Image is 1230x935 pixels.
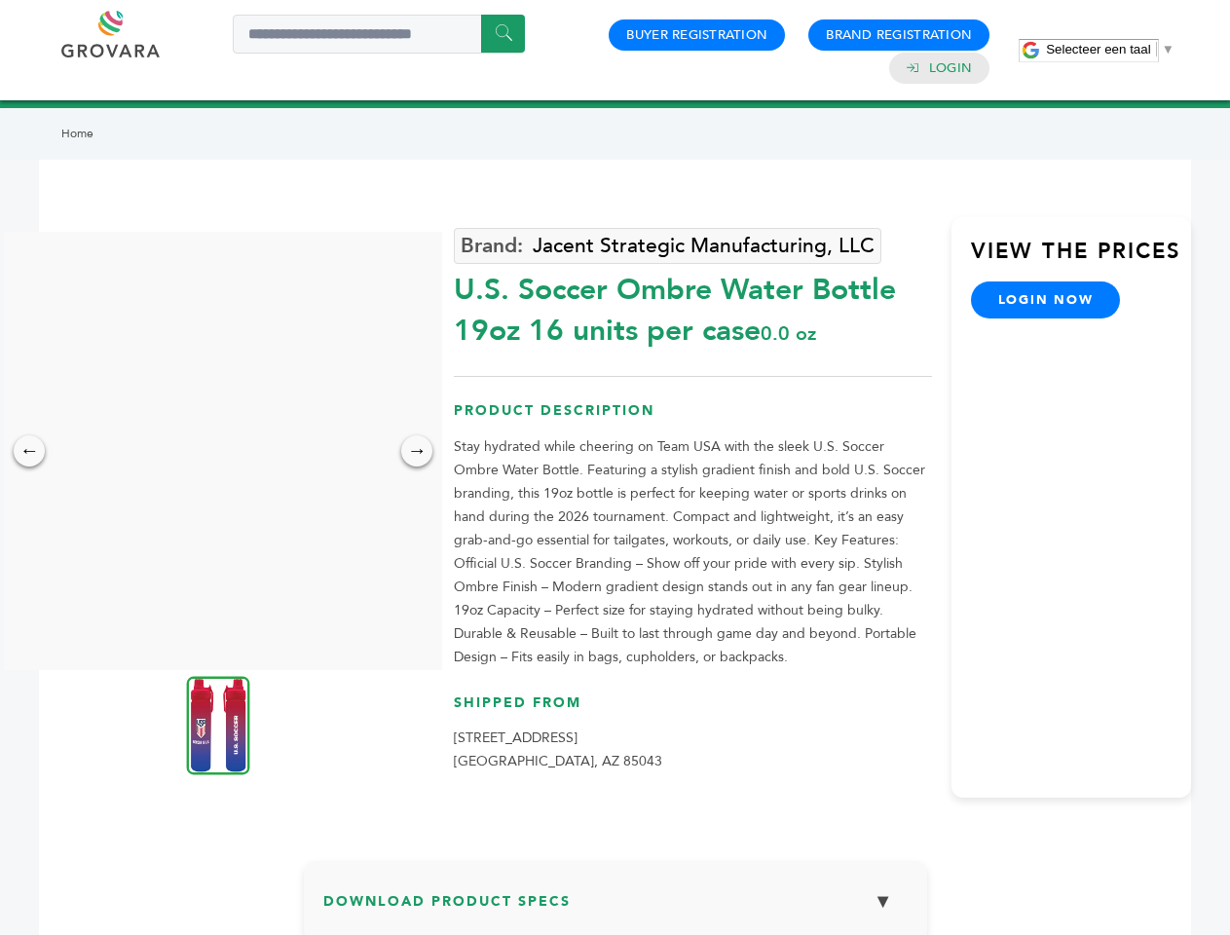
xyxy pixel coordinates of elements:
span: ​ [1156,42,1157,56]
div: ← [14,435,45,467]
span: 0.0 oz [761,320,816,347]
a: Login [929,59,972,77]
span: ▼ [1162,42,1174,56]
a: Selecteer een taal​ [1046,42,1174,56]
a: Brand Registration [826,26,972,44]
p: Stay hydrated while cheering on Team USA with the sleek U.S. Soccer Ombre Water Bottle. Featuring... [454,435,932,669]
h3: Shipped From [454,693,932,728]
p: [STREET_ADDRESS] [GEOGRAPHIC_DATA], AZ 85043 [454,727,932,773]
div: U.S. Soccer Ombre Water Bottle 19oz 16 units per case [454,260,932,352]
input: Search a product or brand... [233,15,525,54]
img: U.S. Soccer Ombre Water Bottle – 19oz 16 units per case 0.0 oz [187,676,250,774]
h3: View the Prices [971,237,1191,281]
a: Buyer Registration [626,26,767,44]
div: → [401,435,432,467]
h3: Product Description [454,401,932,435]
button: ▼ [859,880,908,922]
a: Home [61,126,93,141]
a: login now [971,281,1121,318]
span: Selecteer een taal [1046,42,1150,56]
a: Jacent Strategic Manufacturing, LLC [454,228,881,264]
